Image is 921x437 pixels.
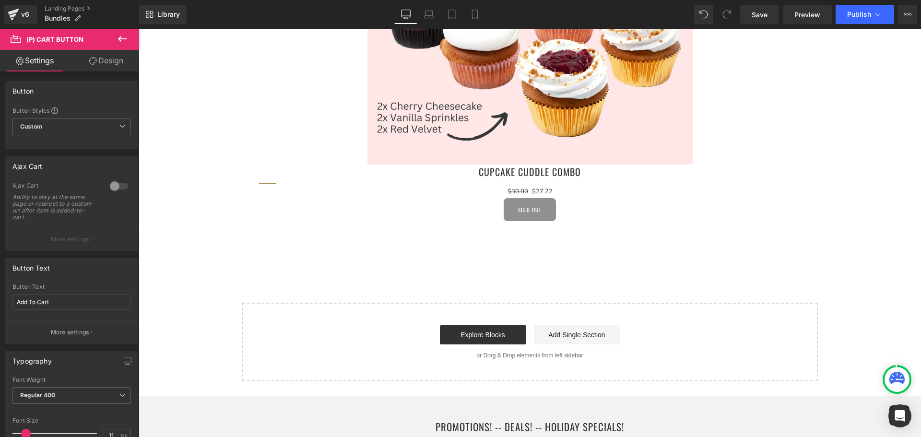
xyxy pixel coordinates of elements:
[463,5,486,24] a: Mobile
[12,259,50,272] div: Button Text
[393,155,414,169] span: $27.72
[440,5,463,24] a: Tablet
[301,296,388,316] a: Explore Blocks
[751,377,771,397] back-to-top-button: Back to top
[694,5,713,24] button: Undo
[51,235,89,244] p: More settings
[19,8,31,21] div: v6
[717,5,736,24] button: Redo
[12,352,52,365] div: Typography
[395,296,482,316] a: Add Single Section
[379,177,403,185] span: Sold Out
[12,377,130,383] div: Font Weight
[6,321,137,343] button: More settings
[12,417,130,424] div: Font Size
[369,158,390,166] span: $30.80
[836,5,894,24] button: Publish
[898,5,917,24] button: More
[340,137,442,149] a: Cupcake Cuddle Combo
[286,390,497,412] h2: PROMOTIONS! -- DEALS! -- HOLIDAY SPECIALS!
[417,5,440,24] a: Laptop
[12,157,43,170] div: Ajax Cart
[752,10,767,20] span: Save
[888,404,911,427] div: Open Intercom Messenger
[12,194,99,221] div: Ability to stay at the same page or redirect to a custom url after item is added-to-cart.
[51,328,89,337] p: More settings
[20,391,56,399] b: Regular 400
[365,169,417,192] button: Sold Out
[794,10,820,20] span: Preview
[20,123,42,131] b: Custom
[139,5,187,24] a: New Library
[119,323,664,330] p: or Drag & Drop elements from left sidebar
[45,14,71,22] span: Bundles
[26,35,83,43] span: (P) Cart Button
[45,5,139,12] a: Landing Pages
[12,106,130,114] div: Button Styles
[12,82,34,95] div: Button
[394,5,417,24] a: Desktop
[12,182,100,192] div: Ajax Cart
[783,5,832,24] a: Preview
[12,283,130,290] div: Button Text
[71,50,141,71] a: Design
[4,5,37,24] a: v6
[847,11,871,18] span: Publish
[157,10,180,19] span: Library
[6,228,137,250] button: More settings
